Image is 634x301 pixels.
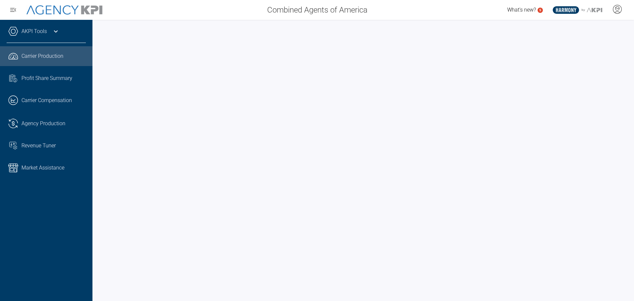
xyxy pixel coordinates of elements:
[538,8,543,13] a: 5
[21,27,47,35] a: AKPI Tools
[21,142,56,150] span: Revenue Tuner
[267,4,368,16] span: Combined Agents of America
[21,96,72,104] span: Carrier Compensation
[539,8,541,12] text: 5
[26,5,102,15] img: AgencyKPI
[21,164,64,172] span: Market Assistance
[21,74,72,82] span: Profit Share Summary
[21,120,65,128] span: Agency Production
[507,7,536,13] span: What's new?
[21,52,63,60] span: Carrier Production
